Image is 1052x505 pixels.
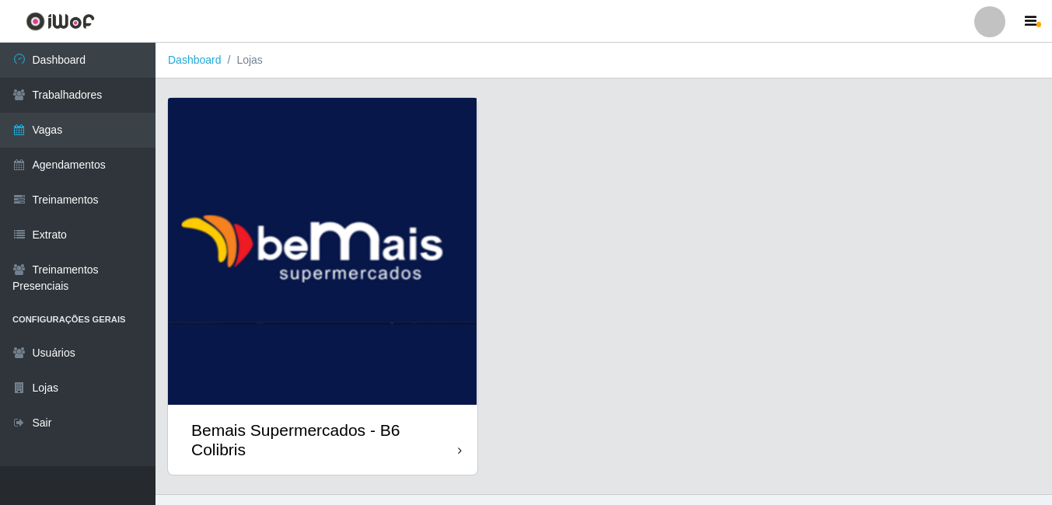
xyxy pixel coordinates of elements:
a: Dashboard [168,54,222,66]
img: CoreUI Logo [26,12,95,31]
li: Lojas [222,52,263,68]
a: Bemais Supermercados - B6 Colibris [168,98,477,475]
img: cardImg [168,98,477,405]
div: Bemais Supermercados - B6 Colibris [191,420,458,459]
nav: breadcrumb [156,43,1052,78]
